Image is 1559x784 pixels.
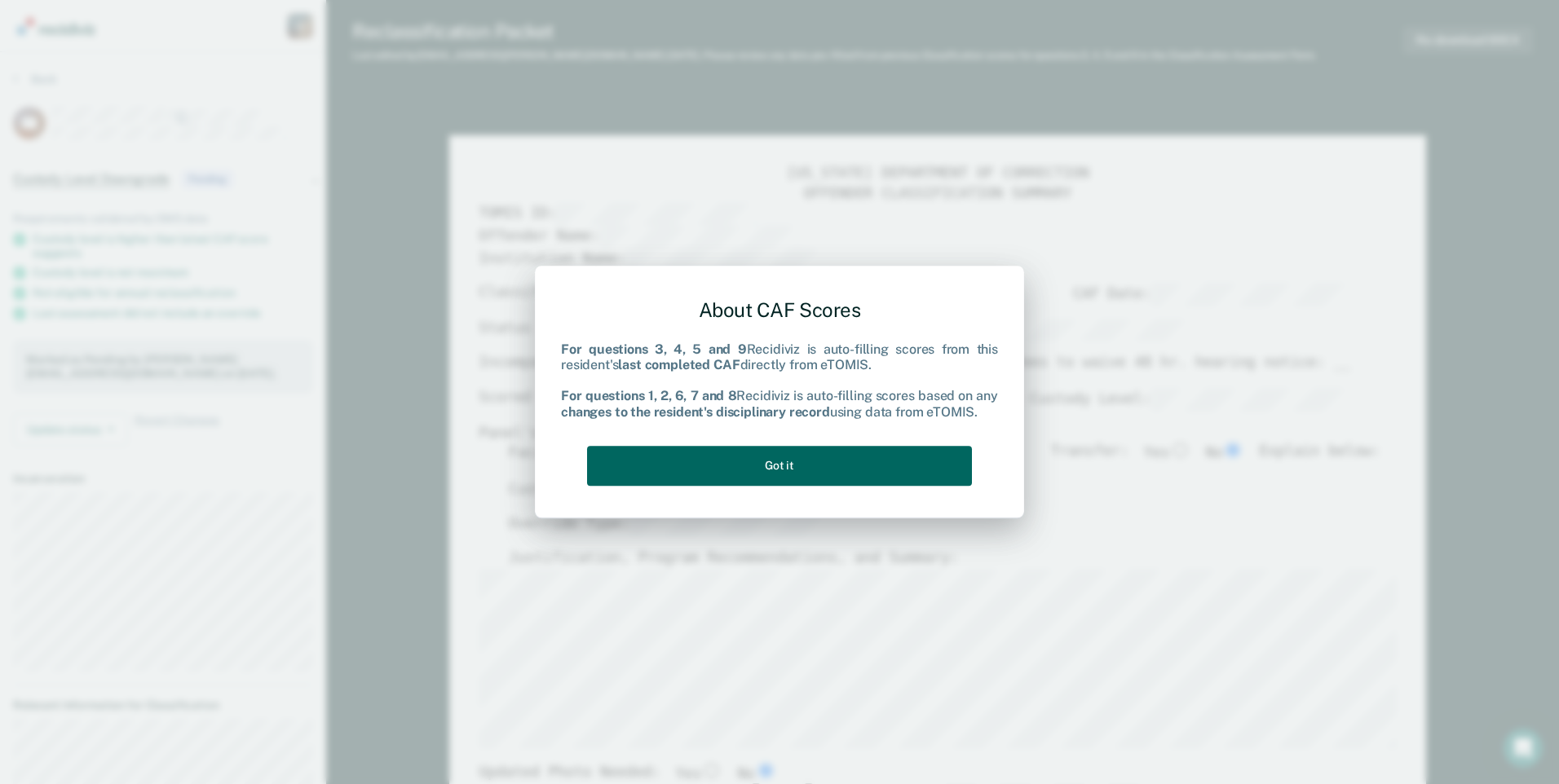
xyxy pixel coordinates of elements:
button: Got it [587,446,972,486]
b: changes to the resident's disciplinary record [561,404,830,420]
b: For questions 3, 4, 5 and 9 [561,341,747,357]
b: last completed CAF [618,357,740,372]
b: For questions 1, 2, 6, 7 and 8 [561,389,736,404]
div: About CAF Scores [561,285,998,335]
div: Recidiviz is auto-filling scores from this resident's directly from eTOMIS. Recidiviz is auto-fil... [561,341,998,420]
